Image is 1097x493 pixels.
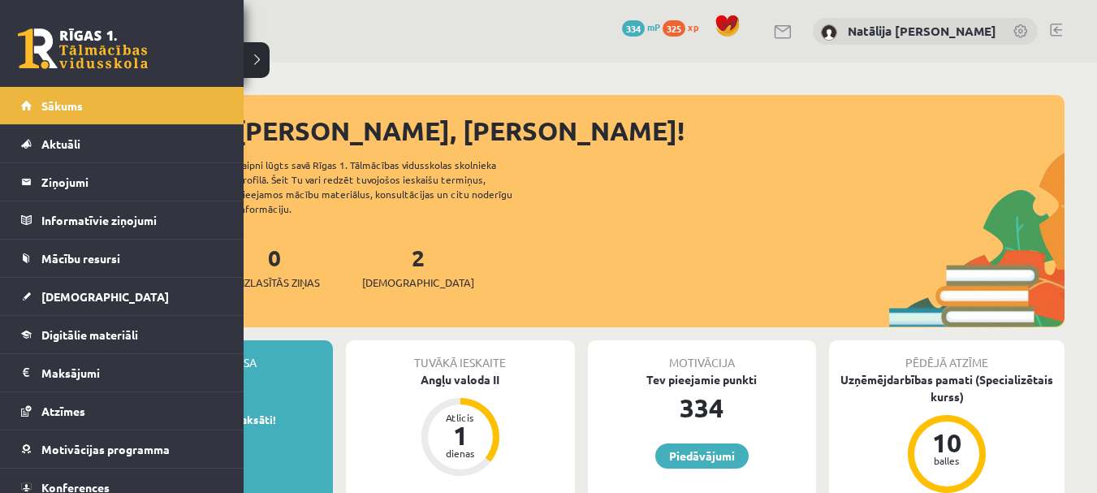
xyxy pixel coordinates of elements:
[229,275,320,291] span: Neizlasītās ziņas
[922,456,971,465] div: balles
[41,163,223,201] legend: Ziņojumi
[588,371,817,388] div: Tev pieejamie punkti
[21,316,223,353] a: Digitālie materiāli
[436,413,485,422] div: Atlicis
[41,251,120,266] span: Mācību resursi
[588,388,817,427] div: 334
[663,20,685,37] span: 325
[41,201,223,239] legend: Informatīvie ziņojumi
[41,442,170,456] span: Motivācijas programma
[21,87,223,124] a: Sākums
[21,430,223,468] a: Motivācijas programma
[21,240,223,277] a: Mācību resursi
[647,20,660,33] span: mP
[829,371,1065,405] div: Uzņēmējdarbības pamati (Specializētais kurss)
[21,125,223,162] a: Aktuāli
[237,158,541,216] div: Laipni lūgts savā Rīgas 1. Tālmācības vidusskolas skolnieka profilā. Šeit Tu vari redzēt tuvojošo...
[436,448,485,458] div: dienas
[41,289,169,304] span: [DEMOGRAPHIC_DATA]
[21,163,223,201] a: Ziņojumi
[41,98,83,113] span: Sākums
[655,443,749,469] a: Piedāvājumi
[688,20,698,33] span: xp
[235,111,1065,150] div: [PERSON_NAME], [PERSON_NAME]!
[41,327,138,342] span: Digitālie materiāli
[362,275,474,291] span: [DEMOGRAPHIC_DATA]
[21,278,223,315] a: [DEMOGRAPHIC_DATA]
[622,20,645,37] span: 334
[41,136,80,151] span: Aktuāli
[21,354,223,391] a: Maksājumi
[622,20,660,33] a: 334 mP
[588,340,817,371] div: Motivācija
[41,354,223,391] legend: Maksājumi
[18,28,148,69] a: Rīgas 1. Tālmācības vidusskola
[41,404,85,418] span: Atzīmes
[346,340,575,371] div: Tuvākā ieskaite
[229,243,320,291] a: 0Neizlasītās ziņas
[663,20,706,33] a: 325 xp
[346,371,575,478] a: Angļu valoda II Atlicis 1 dienas
[829,340,1065,371] div: Pēdējā atzīme
[346,371,575,388] div: Angļu valoda II
[21,201,223,239] a: Informatīvie ziņojumi
[362,243,474,291] a: 2[DEMOGRAPHIC_DATA]
[436,422,485,448] div: 1
[848,23,996,39] a: Natālija [PERSON_NAME]
[21,392,223,430] a: Atzīmes
[821,24,837,41] img: Natālija Kate Dinsberga
[922,430,971,456] div: 10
